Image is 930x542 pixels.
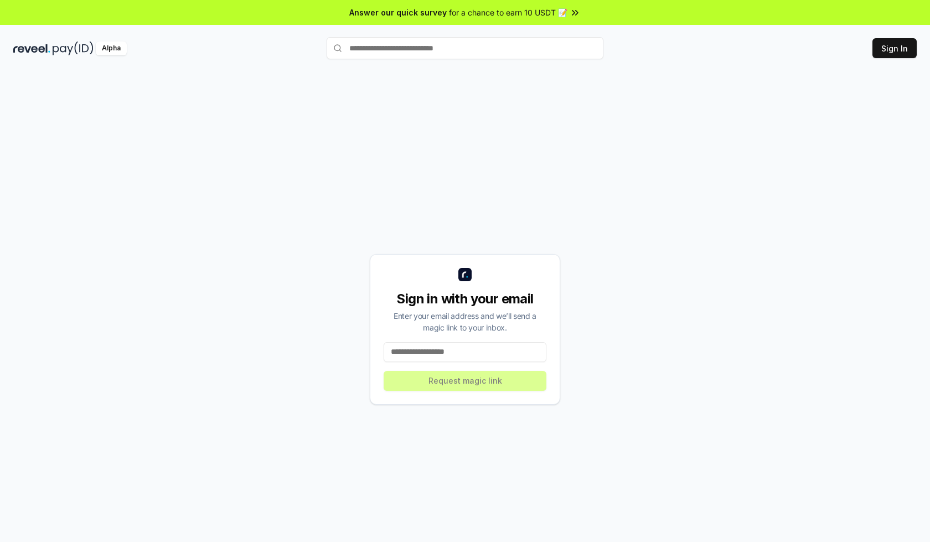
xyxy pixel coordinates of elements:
[872,38,917,58] button: Sign In
[384,290,546,308] div: Sign in with your email
[13,42,50,55] img: reveel_dark
[53,42,94,55] img: pay_id
[449,7,567,18] span: for a chance to earn 10 USDT 📝
[349,7,447,18] span: Answer our quick survey
[458,268,472,281] img: logo_small
[96,42,127,55] div: Alpha
[384,310,546,333] div: Enter your email address and we’ll send a magic link to your inbox.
